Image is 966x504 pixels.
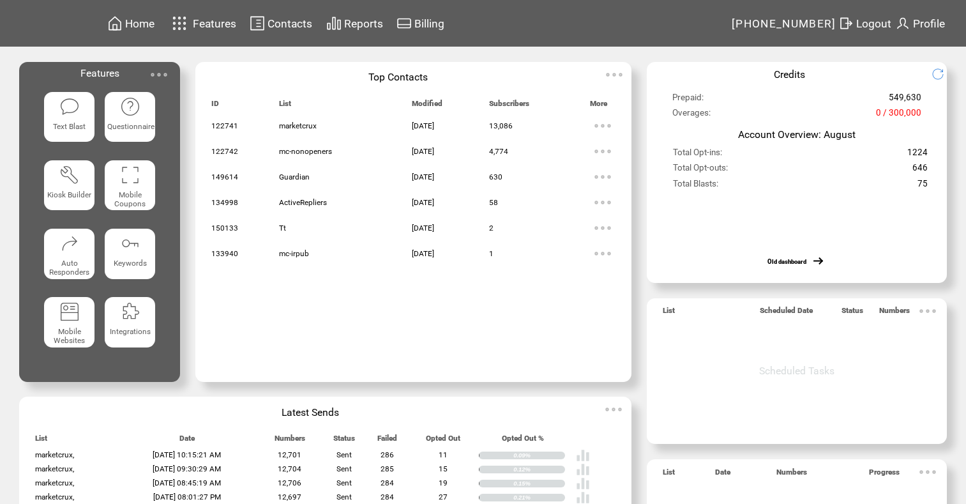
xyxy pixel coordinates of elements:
[59,96,80,117] img: text-blast.svg
[59,302,80,322] img: mobile-websites.svg
[932,68,954,80] img: refresh.png
[153,493,221,501] span: [DATE] 08:01:27 PM
[856,17,891,30] span: Logout
[513,452,565,459] div: 0.09%
[774,68,805,80] span: Credits
[381,493,394,501] span: 284
[672,93,704,108] span: Prepaid:
[396,15,412,31] img: creidtcard.svg
[381,464,394,473] span: 285
[672,108,711,123] span: Overages:
[836,13,893,33] a: Logout
[169,13,191,34] img: features.svg
[53,122,86,131] span: Text Blast
[759,365,834,377] span: Scheduled Tasks
[153,450,221,459] span: [DATE] 10:15:21 AM
[489,249,494,258] span: 1
[282,406,339,418] span: Latest Sends
[324,13,385,33] a: Reports
[489,147,508,156] span: 4,774
[917,179,928,194] span: 75
[105,160,155,218] a: Mobile Coupons
[715,468,730,482] span: Date
[193,17,236,30] span: Features
[105,13,156,33] a: Home
[279,198,327,207] span: ActiveRepliers
[35,478,74,487] span: marketcrux,
[114,259,147,268] span: Keywords
[153,464,221,473] span: [DATE] 09:30:29 AM
[35,434,47,448] span: List
[412,172,434,181] span: [DATE]
[663,306,675,321] span: List
[426,434,460,448] span: Opted Out
[489,99,529,114] span: Subscribers
[439,478,448,487] span: 19
[80,67,119,79] span: Features
[368,71,428,83] span: Top Contacts
[913,17,945,30] span: Profile
[120,233,140,254] img: keywords.svg
[576,477,590,491] img: poll%20-%20white.svg
[412,198,434,207] span: [DATE]
[915,459,940,485] img: ellypsis.svg
[381,478,394,487] span: 284
[412,147,434,156] span: [DATE]
[336,464,352,473] span: Sent
[211,249,238,258] span: 133940
[278,464,301,473] span: 12,704
[105,92,155,150] a: Questionnaire
[167,11,239,36] a: Features
[439,450,448,459] span: 11
[869,468,900,482] span: Progress
[412,249,434,258] span: [DATE]
[279,121,317,130] span: marketcrux
[146,62,172,88] img: ellypsis.svg
[576,448,590,462] img: poll%20-%20white.svg
[760,306,813,321] span: Scheduled Date
[278,478,301,487] span: 12,706
[889,93,921,108] span: 549,630
[895,15,910,31] img: profile.svg
[278,450,301,459] span: 12,701
[513,494,565,501] div: 0.21%
[279,172,310,181] span: Guardian
[590,215,615,241] img: ellypsis.svg
[663,468,675,482] span: List
[344,17,383,30] span: Reports
[439,493,448,501] span: 27
[489,172,502,181] span: 630
[35,493,74,501] span: marketcrux,
[590,164,615,190] img: ellypsis.svg
[513,480,565,487] div: 0.15%
[279,147,332,156] span: mc-nonopeners
[105,297,155,355] a: Integrations
[105,229,155,287] a: Keywords
[673,148,722,163] span: Total Opt-ins:
[893,13,947,33] a: Profile
[513,466,565,473] div: 0.12%
[110,327,151,336] span: Integrations
[279,224,286,233] span: Tt
[47,190,91,199] span: Kiosk Builder
[114,190,146,208] span: Mobile Coupons
[489,121,513,130] span: 13,086
[107,122,155,131] span: Questionnaire
[377,434,397,448] span: Failed
[912,163,928,178] span: 646
[278,493,301,501] span: 12,697
[395,13,446,33] a: Billing
[153,478,221,487] span: [DATE] 08:45:19 AM
[107,15,123,31] img: home.svg
[590,113,615,139] img: ellypsis.svg
[44,160,94,218] a: Kiosk Builder
[879,306,910,321] span: Numbers
[876,108,921,123] span: 0 / 300,000
[838,15,854,31] img: exit.svg
[120,96,140,117] img: questionnaire.svg
[211,121,238,130] span: 122741
[590,190,615,215] img: ellypsis.svg
[211,224,238,233] span: 150133
[35,464,74,473] span: marketcrux,
[59,233,80,254] img: auto-responders.svg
